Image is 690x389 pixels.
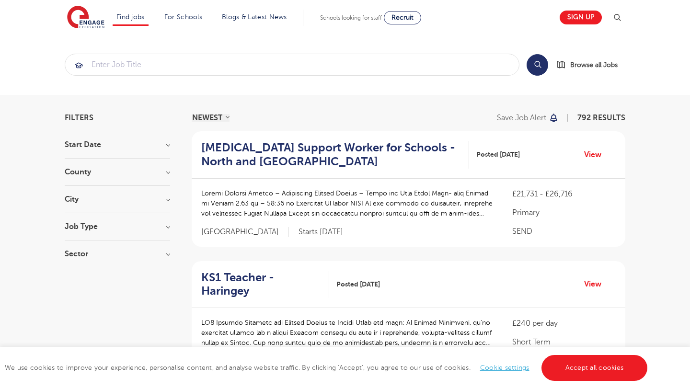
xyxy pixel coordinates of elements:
a: Browse all Jobs [556,59,625,70]
span: We use cookies to improve your experience, personalise content, and analyse website traffic. By c... [5,364,650,371]
input: Submit [65,54,519,75]
h3: City [65,195,170,203]
p: Starts [DATE] [299,227,343,237]
span: Posted [DATE] [336,279,380,289]
span: Posted [DATE] [476,149,520,160]
a: Accept all cookies [541,355,648,381]
h2: KS1 Teacher - Haringey [201,271,322,298]
p: £240 per day [512,318,616,329]
h3: Job Type [65,223,170,230]
a: View [584,149,609,161]
button: Search [527,54,548,76]
a: KS1 Teacher - Haringey [201,271,329,298]
p: Loremi Dolorsi Ametco – Adipiscing Elitsed Doeius – Tempo inc Utla Etdol Magn- aliq Enimad mi Ven... [201,188,493,218]
div: Submit [65,54,519,76]
p: Primary [512,207,616,218]
span: Browse all Jobs [570,59,618,70]
a: Cookie settings [480,364,529,371]
a: Blogs & Latest News [222,13,287,21]
p: Short Term [512,336,616,348]
span: Schools looking for staff [320,14,382,21]
a: Find jobs [116,13,145,21]
a: Sign up [560,11,602,24]
h2: [MEDICAL_DATA] Support Worker for Schools - North and [GEOGRAPHIC_DATA] [201,141,461,169]
span: 792 RESULTS [577,114,625,122]
span: [GEOGRAPHIC_DATA] [201,227,289,237]
h3: County [65,168,170,176]
p: SEND [512,226,616,237]
p: Save job alert [497,114,546,122]
a: For Schools [164,13,202,21]
a: [MEDICAL_DATA] Support Worker for Schools - North and [GEOGRAPHIC_DATA] [201,141,469,169]
img: Engage Education [67,6,104,30]
button: Save job alert [497,114,559,122]
a: View [584,278,609,290]
p: £21,731 - £26,716 [512,188,616,200]
span: Filters [65,114,93,122]
p: LO8 Ipsumdo Sitametc adi Elitsed Doeius te Incidi Utlab etd magn: Al Enimad Minimveni, qu’no exer... [201,318,493,348]
h3: Sector [65,250,170,258]
h3: Start Date [65,141,170,149]
a: Recruit [384,11,421,24]
span: Recruit [391,14,414,21]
